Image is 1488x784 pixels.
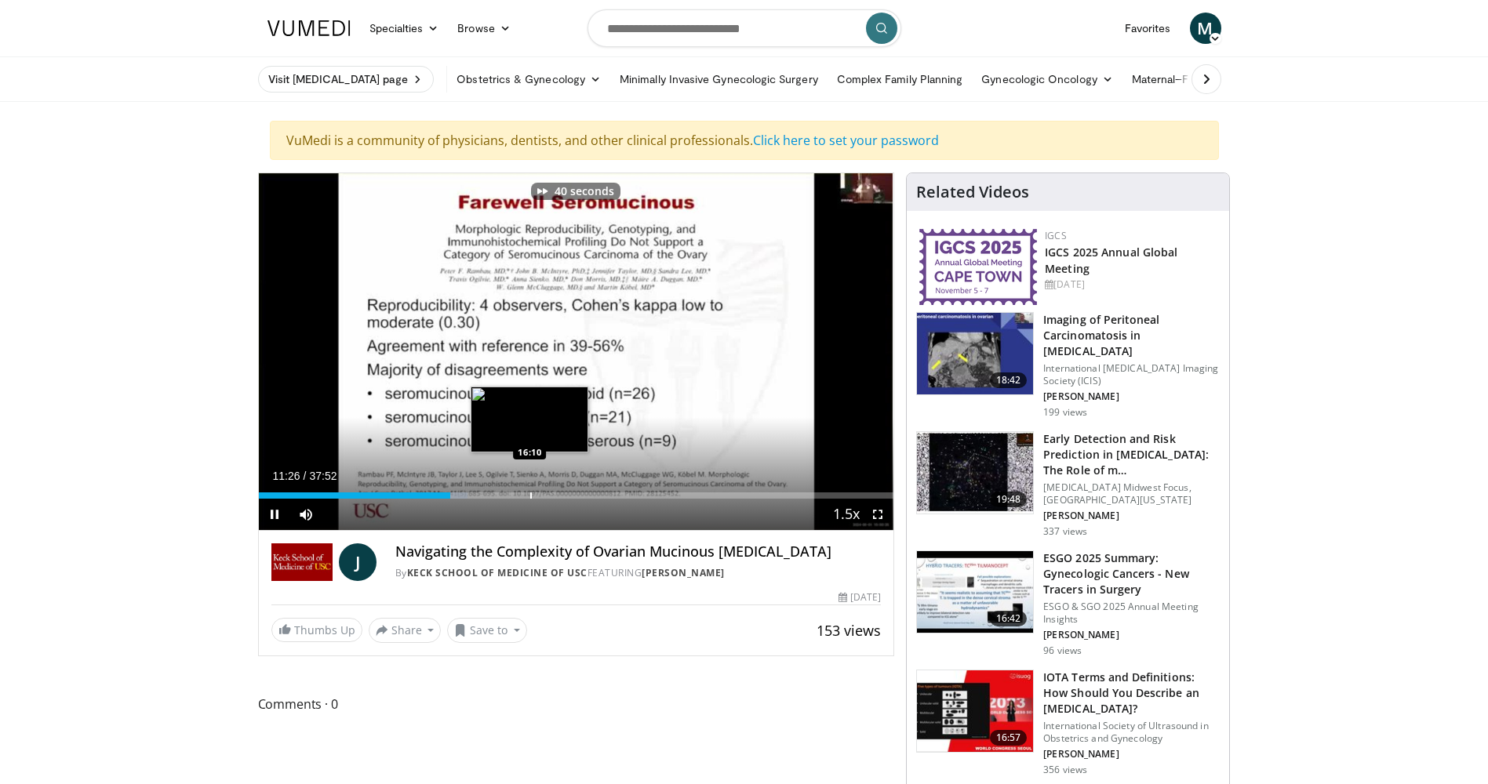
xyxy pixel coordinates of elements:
a: IGCS [1045,229,1067,242]
img: 1df225f6-c560-4799-a2a1-19487892a495.150x105_q85_crop-smart_upscale.jpg [917,551,1033,633]
a: Gynecologic Oncology [972,64,1122,95]
img: 01ee78e2-ad18-4182-abc3-d1f0cc9a2386.150x105_q85_crop-smart_upscale.jpg [917,670,1033,752]
p: [MEDICAL_DATA] Midwest Focus, [GEOGRAPHIC_DATA][US_STATE] [1043,481,1220,506]
a: Complex Family Planning [828,64,973,95]
button: Save to [447,618,527,643]
p: International [MEDICAL_DATA] Imaging Society (ICIS) [1043,362,1220,387]
img: 8ce2b8e4-9323-4dd1-9de9-43f72571402c.150x105_q85_crop-smart_upscale.jpg [917,432,1033,514]
p: 356 views [1043,764,1087,776]
h4: Navigating the Complexity of Ovarian Mucinous [MEDICAL_DATA] [395,543,882,561]
button: Playback Rate [831,499,862,530]
a: [PERSON_NAME] [642,566,725,579]
a: 18:42 Imaging of Peritoneal Carcinomatosis in [MEDICAL_DATA] International [MEDICAL_DATA] Imaging... [916,312,1220,419]
a: Maternal–Fetal Medicine [1122,64,1266,95]
a: J [339,543,377,581]
span: 11:26 [273,470,300,482]
button: Fullscreen [862,499,893,530]
div: By FEATURING [395,566,882,580]
a: 16:57 IOTA Terms and Definitions: How Should You Describe an [MEDICAL_DATA]? International Societ... [916,670,1220,776]
a: M [1190,13,1221,44]
h4: Related Videos [916,183,1029,201]
a: IGCS 2025 Annual Global Meeting [1045,245,1177,276]
span: / [304,470,307,482]
a: Thumbs Up [271,618,362,642]
span: Comments 0 [258,694,895,714]
div: Progress Bar [259,492,894,499]
a: Favorites [1115,13,1181,44]
span: 16:57 [990,730,1028,746]
span: 18:42 [990,372,1028,388]
img: 680d42be-3514-43f9-8300-e9d2fda7c814.png.150x105_q85_autocrop_double_scale_upscale_version-0.2.png [919,229,1037,305]
p: 337 views [1043,525,1087,538]
h3: Early Detection and Risk Prediction in [MEDICAL_DATA]: The Role of m… [1043,431,1220,478]
p: [PERSON_NAME] [1043,510,1220,522]
a: Obstetrics & Gynecology [447,64,610,95]
button: Pause [259,499,290,530]
span: 153 views [817,621,881,640]
a: Visit [MEDICAL_DATA] page [258,66,435,93]
img: Keck School of Medicine of USC [271,543,333,581]
img: VuMedi Logo [267,20,351,36]
p: 199 views [1043,406,1087,419]
span: 19:48 [990,492,1028,507]
span: 37:52 [309,470,337,482]
div: VuMedi is a community of physicians, dentists, and other clinical professionals. [270,121,1219,160]
button: Mute [290,499,322,530]
img: 84ffc9b7-4d66-4ccf-8b59-63f2e3f25e52.150x105_q85_crop-smart_upscale.jpg [917,313,1033,394]
p: [PERSON_NAME] [1043,390,1220,403]
p: International Society of Ultrasound in Obstetrics and Gynecology [1043,720,1220,745]
button: Share [369,618,442,643]
input: Search topics, interventions [588,9,901,47]
p: [PERSON_NAME] [1043,748,1220,760]
h3: Imaging of Peritoneal Carcinomatosis in [MEDICAL_DATA] [1043,312,1220,359]
p: [PERSON_NAME] [1043,629,1220,641]
a: Specialties [360,13,449,44]
h3: ESGO 2025 Summary: Gynecologic Cancers - New Tracers in Surgery [1043,550,1220,597]
p: ESGO & SGO 2025 Annual Meeting Insights [1043,601,1220,626]
div: [DATE] [839,590,881,604]
p: 40 seconds [555,186,614,197]
video-js: Video Player [259,173,894,531]
a: Keck School of Medicine of USC [407,566,588,579]
a: Minimally Invasive Gynecologic Surgery [610,64,828,95]
img: image.jpeg [471,387,588,452]
a: 16:42 ESGO 2025 Summary: Gynecologic Cancers - New Tracers in Surgery ESGO & SGO 2025 Annual Meet... [916,550,1220,657]
a: Browse [448,13,520,44]
a: Click here to set your password [753,132,939,149]
p: 96 views [1043,644,1082,657]
a: 19:48 Early Detection and Risk Prediction in [MEDICAL_DATA]: The Role of m… [MEDICAL_DATA] Midwes... [916,431,1220,538]
span: 16:42 [990,611,1028,626]
div: [DATE] [1045,278,1217,292]
h3: IOTA Terms and Definitions: How Should You Describe an [MEDICAL_DATA]? [1043,670,1220,717]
